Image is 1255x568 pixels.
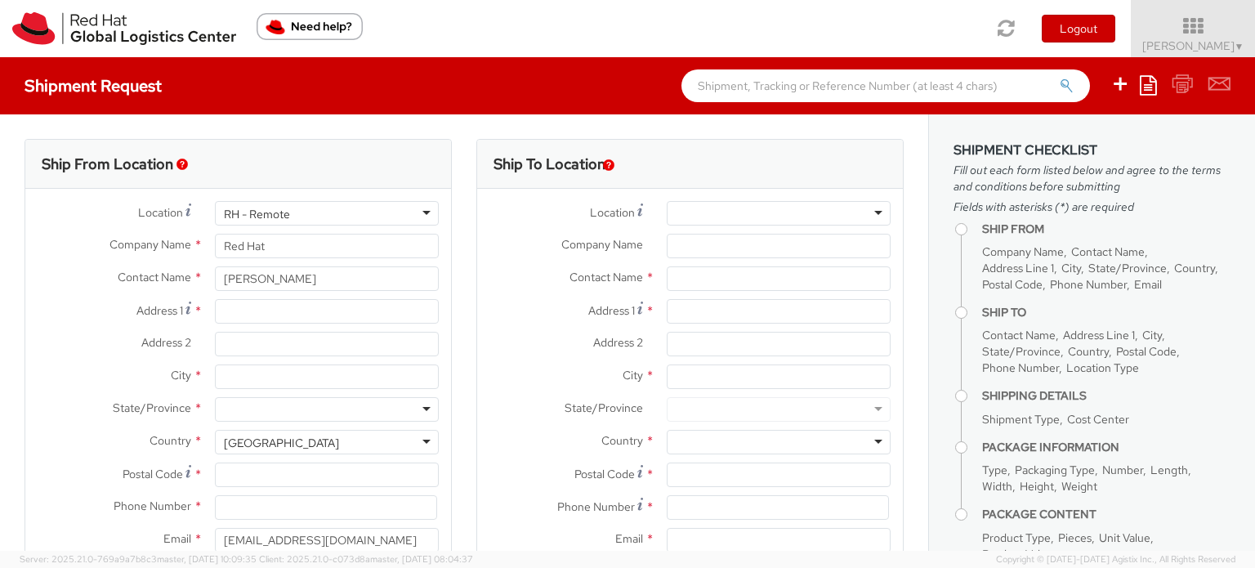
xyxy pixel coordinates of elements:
span: Height [1020,479,1054,494]
span: City [171,368,191,382]
h4: Package Information [982,441,1230,454]
span: Postal Code [123,467,183,481]
span: Contact Name [1071,244,1145,259]
span: State/Province [113,400,191,415]
span: State/Province [1088,261,1167,275]
span: Postal Code [1116,344,1177,359]
span: Packaging Type [1015,463,1095,477]
input: Shipment, Tracking or Reference Number (at least 4 chars) [681,69,1090,102]
span: Postal Code [574,467,635,481]
span: Phone Number [982,360,1059,375]
div: [GEOGRAPHIC_DATA] [224,435,339,451]
span: Fill out each form listed below and agree to the terms and conditions before submitting [954,162,1230,195]
span: Weight [1061,479,1097,494]
span: Address 1 [136,303,183,318]
span: Shipment Type [982,412,1060,427]
span: master, [DATE] 08:04:37 [370,553,473,565]
span: Copyright © [DATE]-[DATE] Agistix Inc., All Rights Reserved [996,553,1235,566]
span: Phone Number [1050,277,1127,292]
span: Address 2 [141,335,191,350]
span: Server: 2025.21.0-769a9a7b8c3 [20,553,257,565]
span: ▼ [1235,40,1244,53]
span: [PERSON_NAME] [1142,38,1244,53]
span: Address Line 1 [982,261,1054,275]
span: Country [1174,261,1215,275]
h4: Ship To [982,306,1230,319]
span: Contact Name [982,328,1056,342]
span: City [623,368,643,382]
span: Company Name [982,244,1064,259]
span: Width [982,479,1012,494]
span: Address Line 1 [1063,328,1135,342]
span: Email [615,531,643,546]
h4: Shipment Request [25,77,162,95]
span: Number [1102,463,1143,477]
span: State/Province [982,344,1061,359]
span: Cost Center [1067,412,1129,427]
span: Phone Number [114,499,191,513]
span: City [1142,328,1162,342]
span: Client: 2025.21.0-c073d8a [259,553,473,565]
span: Contact Name [118,270,191,284]
span: Email [1134,277,1162,292]
span: Address 2 [593,335,643,350]
span: master, [DATE] 10:09:35 [157,553,257,565]
div: RH - Remote [224,206,290,222]
h3: Shipment Checklist [954,143,1230,158]
span: Location [138,205,183,220]
span: Fields with asterisks (*) are required [954,199,1230,215]
span: Address 1 [588,303,635,318]
span: Country [601,433,643,448]
img: rh-logistics-00dfa346123c4ec078e1.svg [12,12,236,45]
span: City [1061,261,1081,275]
span: Unit Value [1099,530,1150,545]
span: Pieces [1058,530,1092,545]
span: Product Value [982,547,1053,561]
span: Location Type [1066,360,1139,375]
span: Contact Name [569,270,643,284]
h4: Ship From [982,223,1230,235]
span: Location [590,205,635,220]
span: Product Type [982,530,1051,545]
span: Email [163,531,191,546]
span: Country [1068,344,1109,359]
span: Company Name [561,237,643,252]
span: Country [150,433,191,448]
span: Type [982,463,1007,477]
button: Need help? [257,13,363,40]
h3: Ship To Location [494,156,605,172]
span: Postal Code [982,277,1043,292]
button: Logout [1042,15,1115,42]
span: Company Name [109,237,191,252]
h4: Package Content [982,508,1230,521]
span: Phone Number [557,499,635,514]
h4: Shipping Details [982,390,1230,402]
h3: Ship From Location [42,156,173,172]
span: Length [1150,463,1188,477]
span: State/Province [565,400,643,415]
